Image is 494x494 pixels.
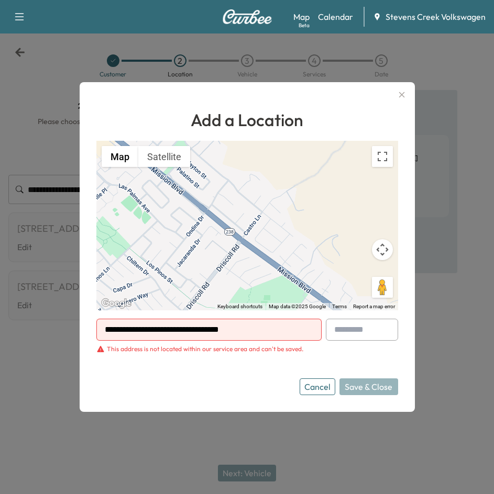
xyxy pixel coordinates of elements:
div: Beta [299,21,310,29]
button: Show street map [102,146,138,167]
a: MapBeta [293,10,310,23]
button: Keyboard shortcuts [217,303,262,310]
button: Drag Pegman onto the map to open Street View [372,277,393,298]
a: Calendar [318,10,353,23]
a: Terms [332,304,347,309]
h1: Add a Location [96,107,398,132]
button: Cancel [300,378,335,395]
img: Curbee Logo [222,9,272,24]
a: Report a map error [353,304,395,309]
a: Open this area in Google Maps (opens a new window) [99,297,134,310]
span: Stevens Creek Volkswagen [386,10,486,23]
div: This address is not located within our service area and can't be saved. [107,345,303,353]
button: Toggle fullscreen view [372,146,393,167]
img: Google [99,297,134,310]
button: Map camera controls [372,239,393,260]
button: Show satellite imagery [138,146,190,167]
span: Map data ©2025 Google [269,304,326,309]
